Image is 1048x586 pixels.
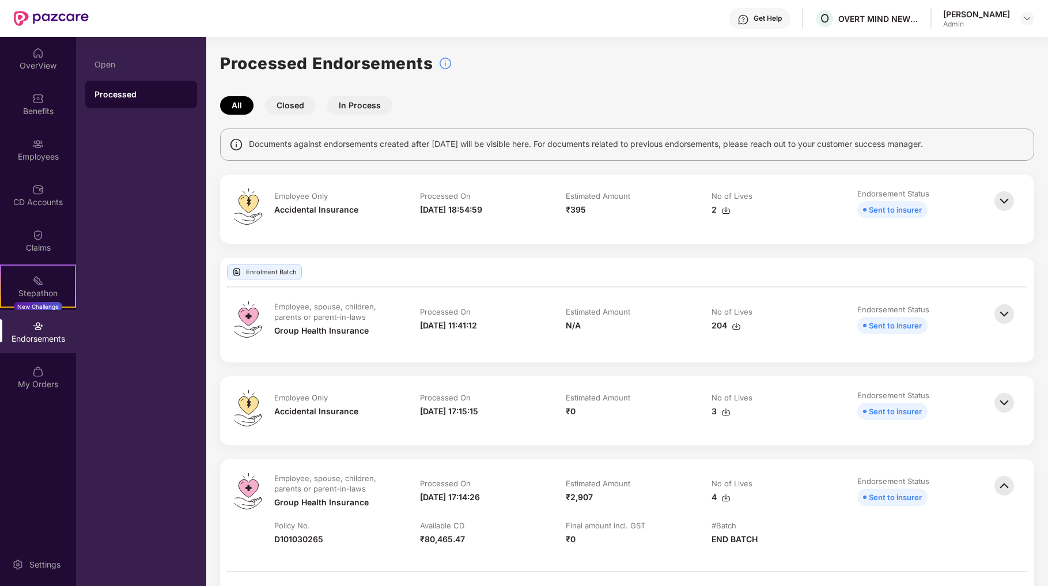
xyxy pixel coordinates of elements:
div: Estimated Amount [566,191,630,201]
div: Sent to insurer [869,319,922,332]
img: svg+xml;base64,PHN2ZyBpZD0iQ0RfQWNjb3VudHMiIGRhdGEtbmFtZT0iQ0QgQWNjb3VudHMiIHhtbG5zPSJodHRwOi8vd3... [32,184,44,195]
div: 4 [712,491,731,504]
div: 3 [712,405,731,418]
div: Employee, spouse, children, parents or parent-in-laws [274,301,395,322]
img: svg+xml;base64,PHN2ZyBpZD0iSW5mb18tXzMyeDMyIiBkYXRhLW5hbWU9IkluZm8gLSAzMngzMiIgeG1sbnM9Imh0dHA6Ly... [438,56,452,70]
div: D101030265 [274,533,323,546]
div: Endorsement Status [857,390,929,400]
img: svg+xml;base64,PHN2ZyBpZD0iSGVscC0zMngzMiIgeG1sbnM9Imh0dHA6Ly93d3cudzMub3JnLzIwMDAvc3ZnIiB3aWR0aD... [737,14,749,25]
div: No of Lives [712,191,752,201]
div: No of Lives [712,478,752,489]
div: Estimated Amount [566,478,630,489]
button: In Process [327,96,392,115]
img: svg+xml;base64,PHN2ZyBpZD0iQmFjay0zMngzMiIgeG1sbnM9Imh0dHA6Ly93d3cudzMub3JnLzIwMDAvc3ZnIiB3aWR0aD... [992,188,1017,214]
div: END BATCH [712,533,758,546]
img: svg+xml;base64,PHN2ZyB4bWxucz0iaHR0cDovL3d3dy53My5vcmcvMjAwMC9zdmciIHdpZHRoPSI0OS4zMiIgaGVpZ2h0PS... [234,301,262,338]
div: [DATE] 17:15:15 [420,405,478,418]
div: Endorsement Status [857,188,929,199]
div: Sent to insurer [869,203,922,216]
div: ₹0 [566,405,576,418]
img: svg+xml;base64,PHN2ZyBpZD0iQmFjay0zMngzMiIgeG1sbnM9Imh0dHA6Ly93d3cudzMub3JnLzIwMDAvc3ZnIiB3aWR0aD... [992,301,1017,327]
img: svg+xml;base64,PHN2ZyBpZD0iRG93bmxvYWQtMzJ4MzIiIHhtbG5zPSJodHRwOi8vd3d3LnczLm9yZy8yMDAwL3N2ZyIgd2... [721,407,731,417]
div: Accidental Insurance [274,405,358,418]
span: Documents against endorsements created after [DATE] will be visible here. For documents related t... [249,138,923,150]
img: svg+xml;base64,PHN2ZyB4bWxucz0iaHR0cDovL3d3dy53My5vcmcvMjAwMC9zdmciIHdpZHRoPSI0OS4zMiIgaGVpZ2h0PS... [234,188,262,225]
div: [DATE] 11:41:12 [420,319,477,332]
div: Final amount incl. GST [566,520,645,531]
img: svg+xml;base64,PHN2ZyBpZD0iQmVuZWZpdHMiIHhtbG5zPSJodHRwOi8vd3d3LnczLm9yZy8yMDAwL3N2ZyIgd2lkdGg9Ij... [32,93,44,104]
img: svg+xml;base64,PHN2ZyBpZD0iRG93bmxvYWQtMzJ4MzIiIHhtbG5zPSJodHRwOi8vd3d3LnczLm9yZy8yMDAwL3N2ZyIgd2... [732,322,741,331]
img: svg+xml;base64,PHN2ZyBpZD0iSW5mbyIgeG1sbnM9Imh0dHA6Ly93d3cudzMub3JnLzIwMDAvc3ZnIiB3aWR0aD0iMTQiIG... [229,138,243,152]
img: svg+xml;base64,PHN2ZyBpZD0iRHJvcGRvd24tMzJ4MzIiIHhtbG5zPSJodHRwOi8vd3d3LnczLm9yZy8yMDAwL3N2ZyIgd2... [1023,14,1032,23]
div: Policy No. [274,520,310,531]
div: Get Help [754,14,782,23]
div: #Batch [712,520,736,531]
h1: Processed Endorsements [220,51,433,76]
img: svg+xml;base64,PHN2ZyBpZD0iRG93bmxvYWQtMzJ4MzIiIHhtbG5zPSJodHRwOi8vd3d3LnczLm9yZy8yMDAwL3N2ZyIgd2... [721,493,731,502]
img: svg+xml;base64,PHN2ZyB4bWxucz0iaHR0cDovL3d3dy53My5vcmcvMjAwMC9zdmciIHdpZHRoPSI0OS4zMiIgaGVpZ2h0PS... [234,473,262,509]
div: Group Health Insurance [274,324,369,337]
div: No of Lives [712,392,752,403]
div: Sent to insurer [869,405,922,418]
div: ₹0 [566,533,576,546]
div: New Challenge [14,302,62,311]
div: Processed [94,89,188,100]
div: Estimated Amount [566,307,630,317]
img: svg+xml;base64,PHN2ZyBpZD0iRG93bmxvYWQtMzJ4MzIiIHhtbG5zPSJodHRwOi8vd3d3LnczLm9yZy8yMDAwL3N2ZyIgd2... [721,206,731,215]
div: ₹2,907 [566,491,593,504]
span: O [820,12,829,25]
div: N/A [566,319,581,332]
img: New Pazcare Logo [14,11,89,26]
img: svg+xml;base64,PHN2ZyBpZD0iQmFjay0zMngzMiIgeG1sbnM9Imh0dHA6Ly93d3cudzMub3JnLzIwMDAvc3ZnIiB3aWR0aD... [992,390,1017,415]
div: [DATE] 17:14:26 [420,491,480,504]
div: Available CD [420,520,464,531]
div: Settings [26,559,64,570]
img: svg+xml;base64,PHN2ZyBpZD0iVXBsb2FkX0xvZ3MiIGRhdGEtbmFtZT0iVXBsb2FkIExvZ3MiIHhtbG5zPSJodHRwOi8vd3... [232,267,241,277]
div: Employee, spouse, children, parents or parent-in-laws [274,473,395,494]
img: svg+xml;base64,PHN2ZyBpZD0iRW1wbG95ZWVzIiB4bWxucz0iaHR0cDovL3d3dy53My5vcmcvMjAwMC9zdmciIHdpZHRoPS... [32,138,44,150]
div: ₹395 [566,203,586,216]
div: Endorsement Status [857,476,929,486]
div: Employee Only [274,392,328,403]
div: [DATE] 18:54:59 [420,203,482,216]
div: No of Lives [712,307,752,317]
div: Enrolment Batch [227,264,302,279]
div: Estimated Amount [566,392,630,403]
div: Processed On [420,191,471,201]
img: svg+xml;base64,PHN2ZyBpZD0iU2V0dGluZy0yMHgyMCIgeG1sbnM9Imh0dHA6Ly93d3cudzMub3JnLzIwMDAvc3ZnIiB3aW... [12,559,24,570]
img: svg+xml;base64,PHN2ZyBpZD0iSG9tZSIgeG1sbnM9Imh0dHA6Ly93d3cudzMub3JnLzIwMDAvc3ZnIiB3aWR0aD0iMjAiIG... [32,47,44,59]
div: Processed On [420,478,471,489]
div: Processed On [420,392,471,403]
div: Accidental Insurance [274,203,358,216]
div: Admin [943,20,1010,29]
img: svg+xml;base64,PHN2ZyBpZD0iQmFjay0zMngzMiIgeG1sbnM9Imh0dHA6Ly93d3cudzMub3JnLzIwMDAvc3ZnIiB3aWR0aD... [992,473,1017,498]
div: Endorsement Status [857,304,929,315]
div: Processed On [420,307,471,317]
div: ₹80,465.47 [420,533,465,546]
div: 2 [712,203,731,216]
div: Sent to insurer [869,491,922,504]
div: Stepathon [1,288,75,299]
img: svg+xml;base64,PHN2ZyB4bWxucz0iaHR0cDovL3d3dy53My5vcmcvMjAwMC9zdmciIHdpZHRoPSI0OS4zMiIgaGVpZ2h0PS... [234,390,262,426]
button: All [220,96,254,115]
img: svg+xml;base64,PHN2ZyBpZD0iQ2xhaW0iIHhtbG5zPSJodHRwOi8vd3d3LnczLm9yZy8yMDAwL3N2ZyIgd2lkdGg9IjIwIi... [32,229,44,241]
img: svg+xml;base64,PHN2ZyB4bWxucz0iaHR0cDovL3d3dy53My5vcmcvMjAwMC9zdmciIHdpZHRoPSIyMSIgaGVpZ2h0PSIyMC... [32,275,44,286]
div: Open [94,60,188,69]
div: Group Health Insurance [274,496,369,509]
img: svg+xml;base64,PHN2ZyBpZD0iTXlfT3JkZXJzIiBkYXRhLW5hbWU9Ik15IE9yZGVycyIgeG1sbnM9Imh0dHA6Ly93d3cudz... [32,366,44,377]
div: OVERT MIND NEW IDEAS TECHNOLOGIES [838,13,919,24]
img: svg+xml;base64,PHN2ZyBpZD0iRW5kb3JzZW1lbnRzIiB4bWxucz0iaHR0cDovL3d3dy53My5vcmcvMjAwMC9zdmciIHdpZH... [32,320,44,332]
div: Employee Only [274,191,328,201]
div: [PERSON_NAME] [943,9,1010,20]
button: Closed [265,96,316,115]
div: 204 [712,319,741,332]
